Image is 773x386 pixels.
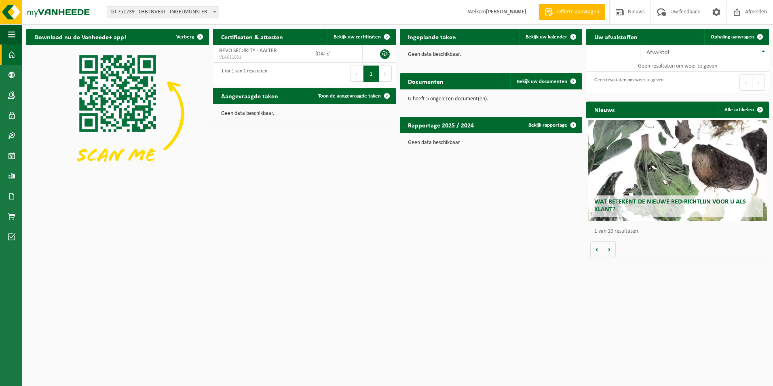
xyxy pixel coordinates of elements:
[400,29,464,45] h2: Ingeplande taken
[213,88,286,104] h2: Aangevraagde taken
[486,9,526,15] strong: [PERSON_NAME]
[363,66,379,82] button: 1
[213,29,291,45] h2: Certificaten & attesten
[752,74,765,91] button: Next
[312,88,395,104] a: Toon de aangevraagde taken
[219,48,277,54] span: BEVO SECURITY - AALTER
[594,199,746,213] span: Wat betekent de nieuwe RED-richtlijn voor u als klant?
[408,96,574,102] p: U heeft 5 ongelezen document(en).
[26,45,209,182] img: Download de VHEPlus App
[519,29,581,45] a: Bekijk uw kalender
[351,66,363,82] button: Previous
[555,8,601,16] span: Offerte aanvragen
[739,74,752,91] button: Previous
[379,66,392,82] button: Next
[588,120,767,221] a: Wat betekent de nieuwe RED-richtlijn voor u als klant?
[517,79,567,84] span: Bekijk uw documenten
[586,29,646,45] h2: Uw afvalstoffen
[400,73,452,89] h2: Documenten
[594,229,765,234] p: 1 van 10 resultaten
[586,60,769,72] td: Geen resultaten om weer te geven
[718,102,768,118] a: Alle artikelen
[170,29,208,45] button: Verberg
[704,29,768,45] a: Ophaling aanvragen
[219,54,303,61] span: VLA611031
[510,73,581,89] a: Bekijk uw documenten
[590,74,663,91] div: Geen resultaten om weer te geven
[26,29,134,45] h2: Download nu de Vanheede+ app!
[176,34,194,40] span: Verberg
[539,4,605,20] a: Offerte aanvragen
[603,241,616,257] button: Volgende
[408,52,574,57] p: Geen data beschikbaar.
[400,117,482,133] h2: Rapportage 2025 / 2024
[408,140,574,146] p: Geen data beschikbaar
[522,117,581,133] a: Bekijk rapportage
[217,65,267,83] div: 1 tot 1 van 1 resultaten
[526,34,567,40] span: Bekijk uw kalender
[590,241,603,257] button: Vorige
[318,93,381,99] span: Toon de aangevraagde taken
[586,102,623,117] h2: Nieuws
[646,49,670,56] span: Afvalstof
[309,45,363,63] td: [DATE]
[327,29,395,45] a: Bekijk uw certificaten
[221,111,388,117] p: Geen data beschikbaar.
[334,34,381,40] span: Bekijk uw certificaten
[711,34,754,40] span: Ophaling aanvragen
[107,6,219,18] span: 10-751239 - LHB INVEST - INGELMUNSTER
